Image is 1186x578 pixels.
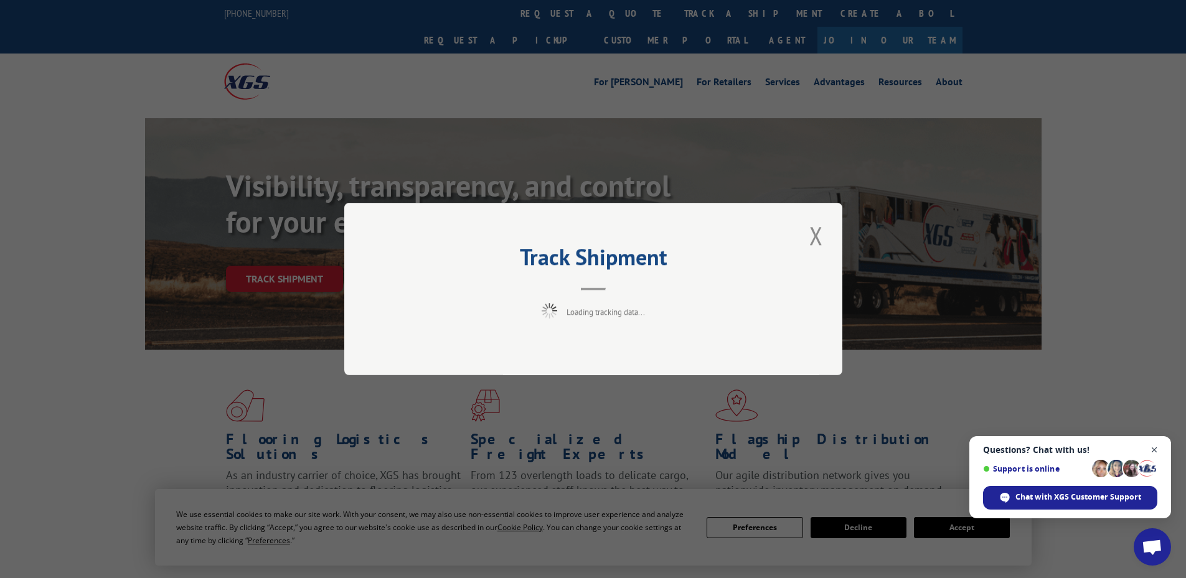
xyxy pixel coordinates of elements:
[983,445,1157,455] span: Questions? Chat with us!
[407,248,780,272] h2: Track Shipment
[806,218,827,253] button: Close modal
[542,303,557,319] img: xgs-loading
[567,307,645,317] span: Loading tracking data...
[983,464,1088,473] span: Support is online
[1134,528,1171,566] a: Open chat
[983,486,1157,510] span: Chat with XGS Customer Support
[1015,492,1141,503] span: Chat with XGS Customer Support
